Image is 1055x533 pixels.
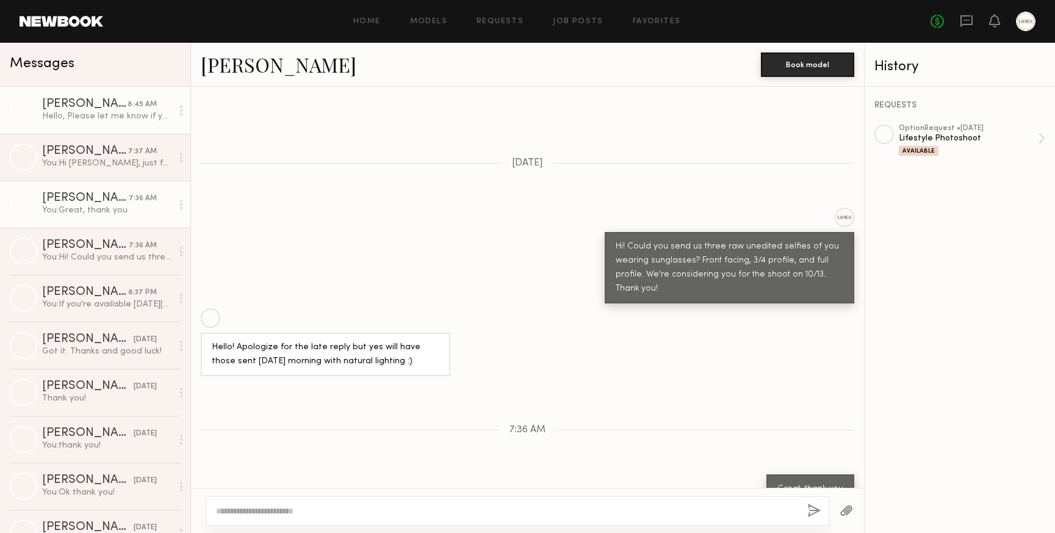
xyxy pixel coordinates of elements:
[899,146,938,156] div: Available
[553,18,603,26] a: Job Posts
[201,51,356,78] a: [PERSON_NAME]
[477,18,524,26] a: Requests
[128,146,157,158] div: 7:37 AM
[874,101,1045,110] div: REQUESTS
[353,18,381,26] a: Home
[134,475,157,487] div: [DATE]
[42,474,134,487] div: [PERSON_NAME]
[509,425,546,435] span: 7:36 AM
[899,132,1038,144] div: Lifestyle Photoshoot
[874,60,1045,74] div: History
[42,239,129,252] div: [PERSON_NAME]
[616,240,843,296] div: Hi! Could you send us three raw unedited selfies of you wearing sunglasses? Front facing, 3/4 pro...
[128,99,157,111] div: 8:45 AM
[42,252,172,263] div: You: Hi! Could you send us three raw unedited selfies of you wearing sunglasses? Front facing, 3/...
[42,98,128,111] div: [PERSON_NAME]
[134,428,157,440] div: [DATE]
[633,18,681,26] a: Favorites
[42,333,134,346] div: [PERSON_NAME]
[410,18,447,26] a: Models
[761,53,854,77] button: Book model
[42,440,172,451] div: You: thank you!
[134,381,157,393] div: [DATE]
[42,380,134,393] div: [PERSON_NAME]
[129,193,157,205] div: 7:36 AM
[212,341,439,369] div: Hello! Apologize for the late reply but yes will have those sent [DATE] morning with natural ligh...
[42,286,128,299] div: [PERSON_NAME]
[128,287,157,299] div: 8:37 PM
[777,482,843,496] div: Great, thank you
[42,145,128,158] div: [PERSON_NAME]
[42,205,172,216] div: You: Great, thank you
[761,59,854,69] a: Book model
[899,125,1045,156] a: optionRequest •[DATE]Lifestyle PhotoshootAvailable
[134,334,157,346] div: [DATE]
[512,158,543,169] span: [DATE]
[42,111,172,122] div: Hello, Please let me know if you confirm 10/13 or not please? Thank you very much
[10,57,74,71] span: Messages
[42,158,172,169] div: You: Hi [PERSON_NAME], just following up on the above request - are you able to send us those pho...
[42,393,172,404] div: Thank you!
[899,125,1038,132] div: option Request • [DATE]
[42,427,134,440] div: [PERSON_NAME]
[42,299,172,310] div: You: If you're available [DATE][DATE] from 3:30-5:30 please send us three raw unedited selfies of...
[42,192,129,205] div: [PERSON_NAME]
[42,346,172,357] div: Got it. Thanks and good luck!
[129,240,157,252] div: 7:36 AM
[42,487,172,498] div: You: Ok thank you!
